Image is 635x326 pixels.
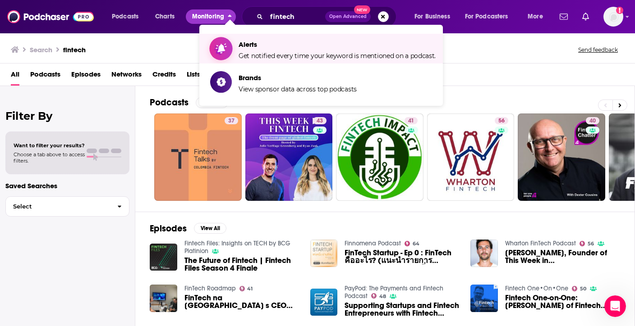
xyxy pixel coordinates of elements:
span: For Podcasters [465,10,508,23]
button: View All [194,223,226,234]
a: 56 [427,113,515,201]
button: Open AdvancedNew [325,11,371,22]
a: FinTech Roadmap [184,285,236,292]
a: Credits [152,67,176,86]
a: FinTech na Slovensku s CEO FinTech Hubu Slovakia Jurajom Kralikom a podpředsedou Slovenské FinTec... [184,294,299,309]
span: Get notified every time your keyword is mentioned on a podcast. [239,52,436,60]
a: Podcasts [30,67,60,86]
img: Supporting Startups and Fintech Entrepreneurs with Fintech Sandbox's Kelly Fryer [310,289,338,316]
a: 56 [580,241,594,246]
iframe: Intercom live chat [604,295,626,317]
span: Want to filter your results? [14,142,85,149]
input: Search podcasts, credits, & more... [267,9,325,24]
a: 64 [405,241,419,246]
a: 43 [245,113,333,201]
button: open menu [521,9,554,24]
span: Brands [239,73,357,82]
img: Nik Milanović, Founder of This Week in Fintech, GP of The Fintech Fund - A leading voice in fintech [470,240,498,267]
span: More [528,10,543,23]
a: Show notifications dropdown [556,9,571,24]
span: 41 [408,117,414,126]
span: 64 [413,242,419,246]
div: Search podcasts, credits, & more... [250,6,405,27]
a: 40 [518,113,605,201]
span: [PERSON_NAME], Founder of This Week in [GEOGRAPHIC_DATA], GP of The Fintech Fund - A leading voic... [505,249,620,264]
span: Monitoring [192,10,224,23]
img: Fintech One-on-One: Bo Brustkern of Fintech Nexus & Jon Lear of Fintech Meetup [470,285,498,312]
a: EpisodesView All [150,223,226,234]
a: Lists [187,67,200,86]
a: The Future of Fintech | Fintech Files Season 4 Finale [184,257,299,272]
a: Charts [149,9,180,24]
img: The Future of Fintech | Fintech Files Season 4 Finale [150,244,177,271]
h2: Filter By [5,109,129,122]
span: 41 [247,287,253,291]
a: Nik Milanović, Founder of This Week in Fintech, GP of The Fintech Fund - A leading voice in fintech [505,249,620,264]
a: Fintech One•On•One [505,285,568,292]
span: Alerts [239,40,436,49]
a: Episodes [71,67,101,86]
span: Fintech One-on-One: [PERSON_NAME] of Fintech Nexus & [PERSON_NAME] of Fintech Meetup [505,294,620,309]
svg: Add a profile image [616,7,623,14]
a: 56 [495,117,508,124]
a: 50 [572,286,586,291]
h3: Search [30,45,52,54]
a: Wharton FinTech Podcast [505,240,576,247]
img: User Profile [603,7,623,27]
a: Supporting Startups and Fintech Entrepreneurs with Fintech Sandbox's Kelly Fryer [345,302,460,317]
h2: Podcasts [150,97,189,108]
a: Show notifications dropdown [579,9,593,24]
span: Networks [111,67,142,86]
span: For Business [414,10,450,23]
h2: Episodes [150,223,187,234]
a: Finnomena Podcast [345,240,401,247]
button: Select [5,196,129,217]
button: Show profile menu [603,7,623,27]
a: 37 [225,117,238,124]
a: PayPod: The Payments and Fintech Podcast [345,285,443,300]
span: Supporting Startups and Fintech Entrepreneurs with Fintech Sandbox's [PERSON_NAME] [345,302,460,317]
span: Choose a tab above to access filters. [14,151,85,164]
span: 56 [498,117,505,126]
span: Open Advanced [329,14,367,19]
span: New [354,5,370,14]
a: 40 [586,117,599,124]
button: open menu [408,9,461,24]
img: Podchaser - Follow, Share and Rate Podcasts [7,8,94,25]
button: View All [196,97,228,108]
a: Fintech One-on-One: Bo Brustkern of Fintech Nexus & Jon Lear of Fintech Meetup [505,294,620,309]
span: Select [6,204,110,209]
a: 48 [371,293,386,299]
span: 48 [379,294,386,299]
img: FinTech Startup - Ep 0 : FinTech คืออะไร? (แนะนำรายการ FinTech Startup แห่งหนึ่งย่านสีลม) [310,240,338,267]
span: View sponsor data across top podcasts [239,85,357,93]
button: Send feedback [575,46,621,54]
a: FinTech Startup - Ep 0 : FinTech คืออะไร? (แนะนำรายการ FinTech Startup แห่งหนึ่งย่านสีลม) [345,249,460,264]
a: 43 [313,117,327,124]
img: FinTech na Slovensku s CEO FinTech Hubu Slovakia Jurajom Kralikom a podpředsedou Slovenské FinTec... [150,285,177,312]
a: 41 [405,117,418,124]
span: FinTech na [GEOGRAPHIC_DATA] s CEO FinTech Hubu [GEOGRAPHIC_DATA] [PERSON_NAME] a podpředsedou Sl... [184,294,299,309]
p: Saved Searches [5,181,129,190]
span: 37 [228,117,235,126]
span: 40 [589,117,596,126]
button: open menu [459,9,521,24]
a: Fintech Files: Insights on TECH by BCG Platinion [184,240,290,255]
a: All [11,67,19,86]
a: 41 [336,113,423,201]
a: 41 [239,286,253,291]
h3: fintech [63,45,86,54]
